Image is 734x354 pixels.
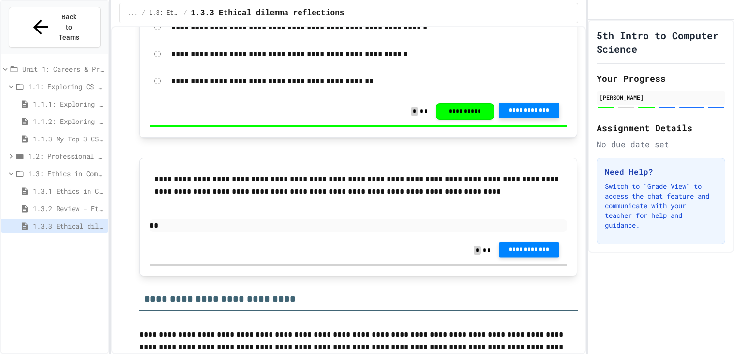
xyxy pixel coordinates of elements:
[597,121,725,135] h2: Assignment Details
[28,151,105,161] span: 1.2: Professional Communication
[28,81,105,92] span: 1.1: Exploring CS Careers
[597,29,725,56] h1: 5th Intro to Computer Science
[33,134,105,144] span: 1.1.3 My Top 3 CS Careers!
[599,93,722,102] div: [PERSON_NAME]
[28,169,105,179] span: 1.3: Ethics in Computing
[142,9,145,17] span: /
[605,166,717,178] h3: Need Help?
[22,64,105,74] span: Unit 1: Careers & Professionalism
[33,221,105,231] span: 1.3.3 Ethical dilemma reflections
[9,7,101,48] button: Back to Teams
[597,72,725,85] h2: Your Progress
[58,12,80,43] span: Back to Teams
[605,182,717,230] p: Switch to "Grade View" to access the chat feature and communicate with your teacher for help and ...
[33,186,105,196] span: 1.3.1 Ethics in Computer Science
[127,9,138,17] span: ...
[33,203,105,214] span: 1.3.2 Review - Ethics in Computer Science
[33,116,105,126] span: 1.1.2: Exploring CS Careers - Review
[149,9,180,17] span: 1.3: Ethics in Computing
[597,139,725,150] div: No due date set
[33,99,105,109] span: 1.1.1: Exploring CS Careers
[191,7,344,19] span: 1.3.3 Ethical dilemma reflections
[183,9,187,17] span: /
